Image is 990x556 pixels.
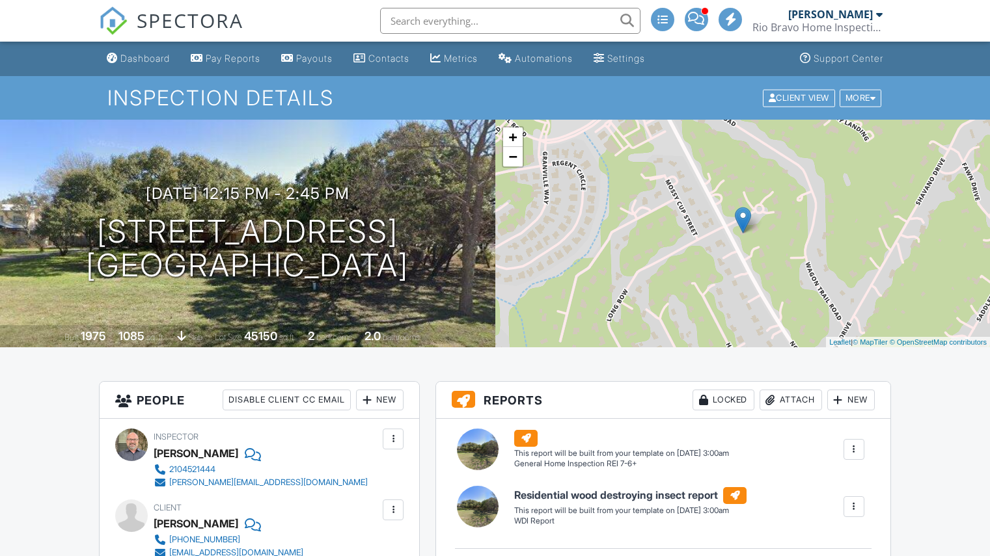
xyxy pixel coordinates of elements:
a: [PHONE_NUMBER] [154,533,303,546]
div: [PERSON_NAME] [154,514,238,533]
a: Zoom out [503,147,523,166]
a: [PERSON_NAME][EMAIL_ADDRESS][DOMAIN_NAME] [154,476,368,489]
h3: People [100,382,419,419]
div: More [840,89,882,107]
div: Dashboard [120,53,170,64]
input: Search everything... [380,8,640,34]
a: © OpenStreetMap contributors [890,338,987,346]
div: Contacts [368,53,409,64]
div: [PERSON_NAME][EMAIL_ADDRESS][DOMAIN_NAME] [169,477,368,488]
h3: Reports [436,382,890,419]
div: 2104521444 [169,464,215,475]
div: 1975 [81,329,106,343]
span: bathrooms [383,332,420,342]
div: Attach [760,390,822,410]
span: bedrooms [316,332,352,342]
div: General Home Inspection REI 7-6+ [514,458,729,470]
div: Metrics [444,53,478,64]
div: Disable Client CC Email [223,390,351,410]
h1: [STREET_ADDRESS] [GEOGRAPHIC_DATA] [86,215,409,284]
a: Contacts [348,47,415,71]
div: 1085 [118,329,144,343]
div: New [827,390,875,410]
span: SPECTORA [137,7,243,34]
a: Settings [588,47,650,71]
span: Lot Size [215,332,242,342]
div: New [356,390,404,410]
div: [PHONE_NUMBER] [169,535,240,545]
span: Client [154,503,182,512]
div: [PERSON_NAME] [788,8,873,21]
div: [PERSON_NAME] [154,443,238,463]
a: Client View [762,92,838,102]
a: 2104521444 [154,463,368,476]
div: 2.0 [364,329,381,343]
a: Leaflet [829,338,851,346]
span: Inspector [154,432,199,442]
div: | [826,337,990,348]
img: The Best Home Inspection Software - Spectora [99,7,128,35]
div: WDI Report [514,516,747,527]
div: This report will be built from your template on [DATE] 3:00am [514,448,729,458]
h3: [DATE] 12:15 pm - 2:45 pm [146,185,350,202]
a: © MapTiler [853,338,888,346]
a: Zoom in [503,127,523,147]
span: sq.ft. [279,332,296,342]
div: Locked [693,390,754,410]
div: Client View [763,89,835,107]
span: slab [188,332,202,342]
div: Settings [607,53,645,64]
span: Built [64,332,79,342]
div: 45150 [244,329,277,343]
div: Payouts [296,53,333,64]
div: Rio Bravo Home Inspections [752,21,883,34]
a: SPECTORA [99,18,243,45]
h1: Inspection Details [107,86,883,109]
a: Metrics [425,47,483,71]
a: Support Center [795,47,888,71]
h6: Residential wood destroying insect report [514,487,747,504]
a: Payouts [276,47,338,71]
div: This report will be built from your template on [DATE] 3:00am [514,505,747,516]
span: sq. ft. [146,332,165,342]
div: 2 [308,329,314,343]
div: Support Center [814,53,883,64]
a: Pay Reports [186,47,266,71]
a: Dashboard [102,47,175,71]
div: Automations [515,53,573,64]
div: Pay Reports [206,53,260,64]
a: Automations (Advanced) [493,47,578,71]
